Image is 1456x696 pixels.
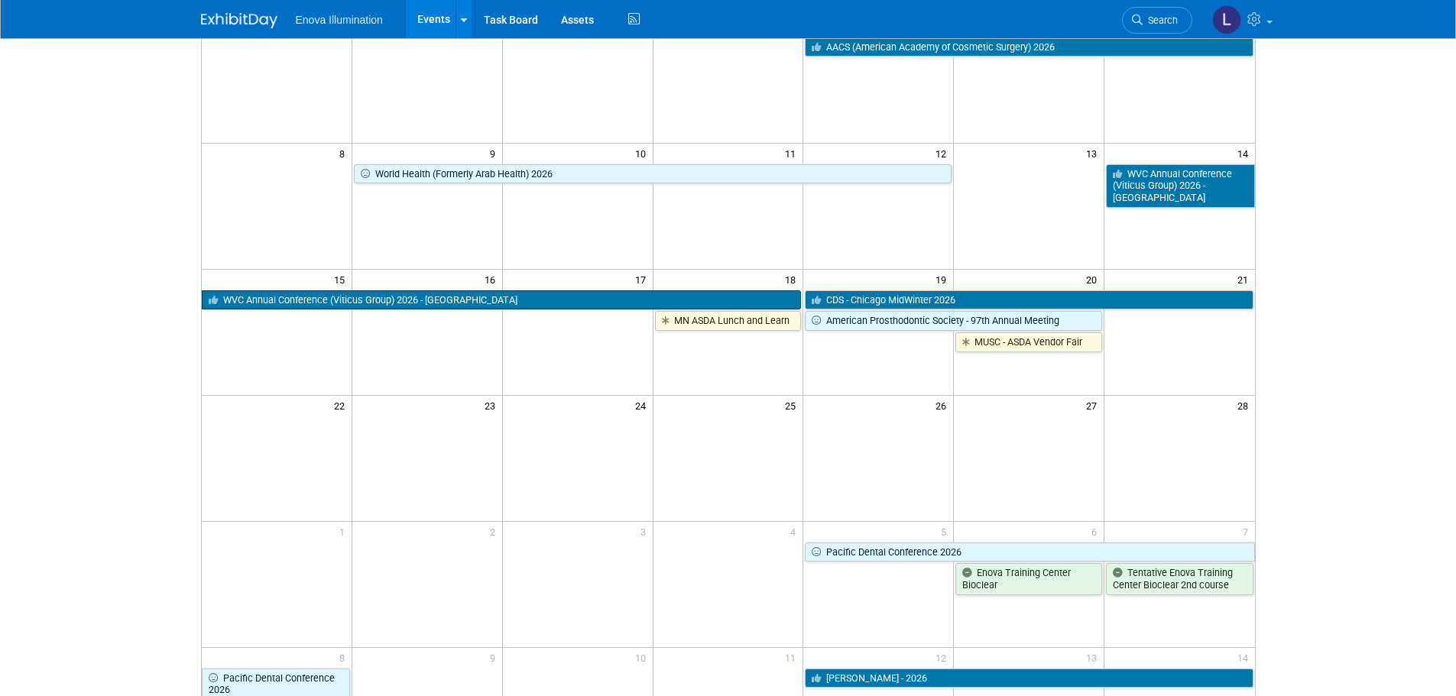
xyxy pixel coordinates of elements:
[1085,648,1104,667] span: 13
[338,144,352,163] span: 8
[1085,144,1104,163] span: 13
[483,270,502,289] span: 16
[1085,396,1104,415] span: 27
[934,648,953,667] span: 12
[955,332,1102,352] a: MUSC - ASDA Vendor Fair
[634,270,653,289] span: 17
[1236,396,1255,415] span: 28
[634,144,653,163] span: 10
[201,13,277,28] img: ExhibitDay
[332,270,352,289] span: 15
[1106,164,1254,208] a: WVC Annual Conference (Viticus Group) 2026 - [GEOGRAPHIC_DATA]
[1236,144,1255,163] span: 14
[934,144,953,163] span: 12
[1143,15,1178,26] span: Search
[805,37,1253,57] a: AACS (American Academy of Cosmetic Surgery) 2026
[332,396,352,415] span: 22
[1236,270,1255,289] span: 21
[934,270,953,289] span: 19
[1122,7,1192,34] a: Search
[805,542,1254,562] a: Pacific Dental Conference 2026
[805,311,1102,331] a: American Prosthodontic Society - 97th Annual Meeting
[296,14,383,26] span: Enova Illumination
[934,396,953,415] span: 26
[1241,522,1255,541] span: 7
[634,396,653,415] span: 24
[483,396,502,415] span: 23
[202,290,802,310] a: WVC Annual Conference (Viticus Group) 2026 - [GEOGRAPHIC_DATA]
[783,270,803,289] span: 18
[1090,522,1104,541] span: 6
[639,522,653,541] span: 3
[338,648,352,667] span: 8
[805,290,1253,310] a: CDS - Chicago MidWinter 2026
[789,522,803,541] span: 4
[1106,563,1253,594] a: Tentative Enova Training Center Bioclear 2nd course
[1236,648,1255,667] span: 14
[805,668,1253,688] a: [PERSON_NAME] - 2026
[655,311,802,331] a: MN ASDA Lunch and Learn
[338,522,352,541] span: 1
[488,144,502,163] span: 9
[783,396,803,415] span: 25
[783,648,803,667] span: 11
[939,522,953,541] span: 5
[783,144,803,163] span: 11
[1212,5,1241,34] img: Lucas Mlinarcik
[1085,270,1104,289] span: 20
[488,522,502,541] span: 2
[955,563,1102,594] a: Enova Training Center Bioclear
[634,648,653,667] span: 10
[488,648,502,667] span: 9
[354,164,952,184] a: World Health (Formerly Arab Health) 2026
